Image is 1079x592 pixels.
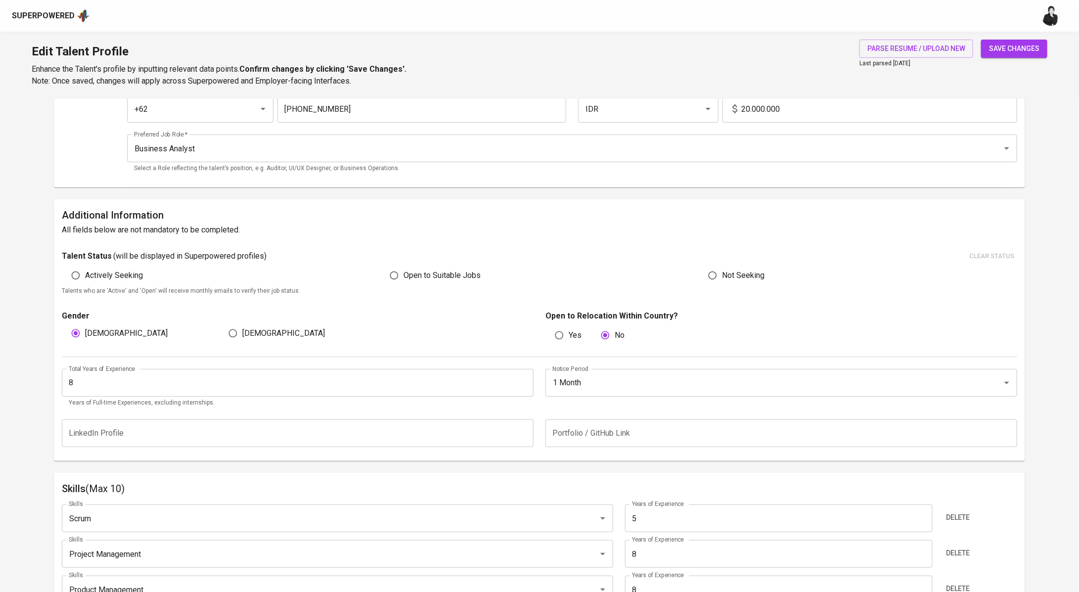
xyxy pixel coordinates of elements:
img: app logo [77,8,90,23]
p: Select a Role reflecting the talent’s position, e.g. Auditor, UI/UX Designer, or Business Operati... [134,164,1010,174]
span: (Max 10) [86,483,125,495]
span: Actively Seeking [85,270,143,281]
p: Open to Relocation Within Country? [545,310,1017,322]
button: parse resume / upload new [859,40,973,58]
h1: Edit Talent Profile [32,40,406,63]
span: Not Seeking [722,270,764,281]
p: Talent Status [62,250,112,262]
b: Confirm changes by clicking 'Save Changes'. [239,64,406,74]
span: [DEMOGRAPHIC_DATA] [85,327,168,339]
span: No [615,329,625,341]
h6: Additional Information [62,207,1017,223]
span: parse resume / upload new [867,43,965,55]
p: Talents who are 'Active' and 'Open' will receive monthly emails to verify their job status. [62,286,1017,296]
span: Last parsed [DATE] [859,60,910,67]
span: Delete [946,547,970,559]
button: Delete [943,544,974,562]
button: save changes [981,40,1047,58]
p: Enhance the Talent's profile by inputting relevant data points. Note: Once saved, changes will ap... [32,63,406,87]
button: Open [1000,141,1014,155]
button: Open [1000,376,1014,390]
button: Delete [943,508,974,527]
button: Open [256,102,270,116]
span: [DEMOGRAPHIC_DATA] [242,327,325,339]
div: Superpowered [12,10,75,22]
button: Open [596,511,610,525]
span: Open to Suitable Jobs [404,270,481,281]
h6: All fields below are not mandatory to be completed. [62,223,1017,237]
span: save changes [989,43,1039,55]
button: Open [596,547,610,561]
span: Yes [569,329,582,341]
p: ( will be displayed in Superpowered profiles ) [113,250,267,262]
img: medwi@glints.com [1041,6,1061,26]
p: Years of Full-time Experiences, excluding internships. [69,398,527,408]
span: Delete [946,511,970,524]
h6: Skills [62,481,1017,497]
p: Gender [62,310,534,322]
button: Open [701,102,715,116]
a: Superpoweredapp logo [12,8,90,23]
